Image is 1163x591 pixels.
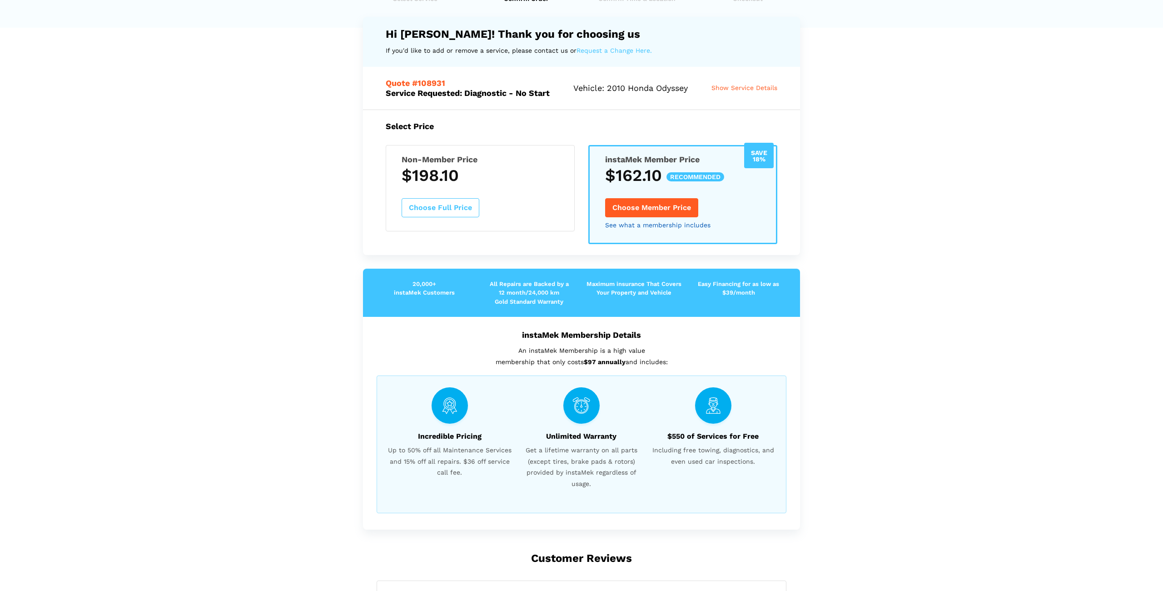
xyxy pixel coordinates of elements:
p: An instaMek Membership is a high value membership that only costs and includes: [377,345,786,367]
h6: Unlimited Warranty [518,432,645,441]
h4: Hi [PERSON_NAME]! Thank you for choosing us [386,28,777,40]
h6: Incredible Pricing [386,432,513,441]
p: If you'd like to add or remove a service, please contact us or [386,45,777,56]
p: 20,000+ instaMek Customers [372,280,477,297]
h6: $550 of Services for Free [650,432,777,441]
h2: customer reviews [377,552,786,564]
span: Up to 50% off all Maintenance Services and 15% off all repairs. $36 off service call fee. [386,445,513,478]
p: Easy Financing for as low as $39/month [686,280,791,297]
p: All Repairs are Backed by a 12 month/24,000 km Gold Standard Warranty [477,280,581,306]
span: Get a lifetime warranty on all parts (except tires, brake pads & rotors) provided by instaMek reg... [518,445,645,489]
a: Request a Change Here. [577,45,652,56]
div: Save 18% [744,143,774,168]
h3: $198.10 [402,166,559,185]
span: Including free towing, diagnostics, and even used car inspections. [650,445,777,467]
h5: instaMek Membership Details [377,330,786,340]
h5: Non-Member Price [402,155,559,164]
h5: Select Price [386,121,777,131]
a: See what a membership includes [605,222,711,228]
h5: instaMek Member Price [605,155,760,164]
button: Choose Full Price [402,198,479,217]
h3: $162.10 [605,166,760,185]
h5: Service Requested: Diagnostic - No Start [386,78,572,97]
button: Choose Member Price [605,198,698,217]
span: recommended [666,172,724,181]
p: Maximum insurance That Covers Your Property and Vehicle [581,280,686,297]
span: Quote #108931 [386,78,445,88]
h5: Vehicle: 2010 Honda Odyssey [573,83,711,93]
strong: $97 annually [584,358,626,366]
span: Show Service Details [711,84,777,91]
